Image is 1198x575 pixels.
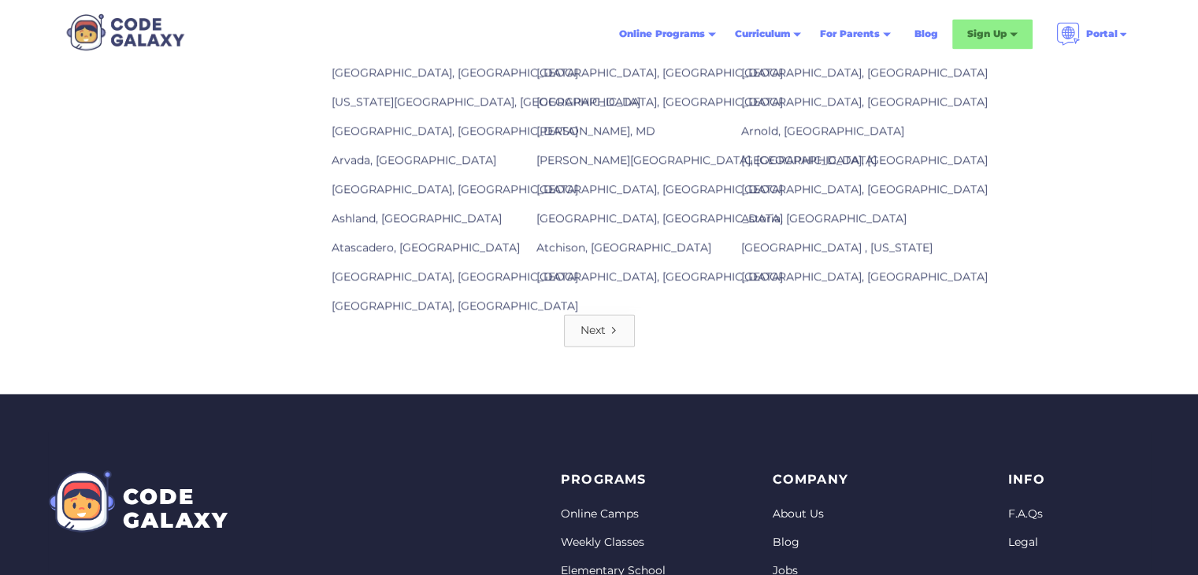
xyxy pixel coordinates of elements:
[610,20,725,48] div: Online Programs
[536,269,783,284] a: [GEOGRAPHIC_DATA], [GEOGRAPHIC_DATA]
[48,469,258,532] a: CODEGALAXY
[772,535,901,551] a: Blog
[772,506,901,522] a: About Us
[332,240,520,254] a: Atascadero, [GEOGRAPHIC_DATA]
[1008,535,1045,551] a: Legal
[952,19,1033,49] div: Sign Up
[735,26,790,42] div: Curriculum
[741,182,988,196] a: [GEOGRAPHIC_DATA], [GEOGRAPHIC_DATA]
[536,153,877,167] a: [PERSON_NAME][GEOGRAPHIC_DATA], [GEOGRAPHIC_DATA]
[536,182,783,196] a: [GEOGRAPHIC_DATA], [GEOGRAPHIC_DATA]
[561,506,666,522] a: Online Camps
[1008,469,1045,491] p: info
[741,240,933,254] a: [GEOGRAPHIC_DATA] , [US_STATE]
[332,65,578,80] a: [GEOGRAPHIC_DATA], [GEOGRAPHIC_DATA]
[619,26,705,42] div: Online Programs
[741,211,907,225] a: Astoria, [GEOGRAPHIC_DATA]
[1047,16,1138,52] div: Portal
[561,535,666,551] a: Weekly Classes
[332,182,578,196] a: [GEOGRAPHIC_DATA], [GEOGRAPHIC_DATA]
[561,469,666,491] p: PROGRAMS
[741,153,988,167] a: [GEOGRAPHIC_DATA], [GEOGRAPHIC_DATA]
[820,26,880,42] div: For Parents
[967,26,1007,42] div: Sign Up
[725,20,810,48] div: Curriculum
[772,469,901,491] p: Company
[741,95,988,109] a: [GEOGRAPHIC_DATA], [GEOGRAPHIC_DATA]
[332,299,578,313] a: [GEOGRAPHIC_DATA], [GEOGRAPHIC_DATA]
[536,65,783,80] a: [GEOGRAPHIC_DATA], [GEOGRAPHIC_DATA]
[536,211,783,225] a: [GEOGRAPHIC_DATA], [GEOGRAPHIC_DATA]
[536,240,711,254] a: Atchison, [GEOGRAPHIC_DATA]
[1008,506,1045,522] a: F.A.Qs
[332,153,496,167] a: Arvada, [GEOGRAPHIC_DATA]
[1086,26,1118,42] div: Portal
[536,124,655,138] a: [PERSON_NAME], MD
[810,20,900,48] div: For Parents
[123,485,228,532] div: CODE GALAXY
[741,269,988,284] a: [GEOGRAPHIC_DATA], [GEOGRAPHIC_DATA]
[536,95,783,109] a: [GEOGRAPHIC_DATA], [GEOGRAPHIC_DATA]
[332,269,578,284] a: [GEOGRAPHIC_DATA], [GEOGRAPHIC_DATA]
[564,314,635,347] a: Next Page
[332,95,640,109] a: [US_STATE][GEOGRAPHIC_DATA], [GEOGRAPHIC_DATA]
[332,211,502,225] a: Ashland, [GEOGRAPHIC_DATA]
[741,65,988,80] a: [GEOGRAPHIC_DATA], [GEOGRAPHIC_DATA]
[905,20,948,48] a: Blog
[741,124,904,138] a: Arnold, [GEOGRAPHIC_DATA]
[332,124,578,138] a: [GEOGRAPHIC_DATA], [GEOGRAPHIC_DATA]
[580,322,606,338] div: Next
